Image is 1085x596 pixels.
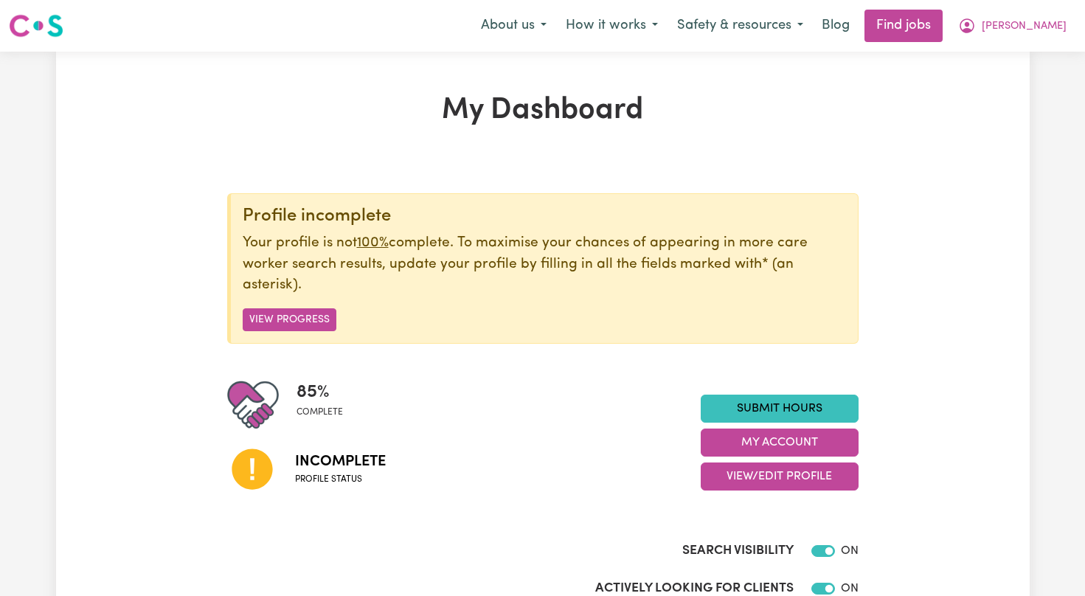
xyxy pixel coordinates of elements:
span: complete [297,406,343,419]
button: About us [471,10,556,41]
button: View/Edit Profile [701,462,859,491]
a: Careseekers logo [9,9,63,43]
button: View Progress [243,308,336,331]
h1: My Dashboard [227,93,859,128]
a: Find jobs [864,10,943,42]
a: Submit Hours [701,395,859,423]
img: Careseekers logo [9,13,63,39]
span: [PERSON_NAME] [982,18,1067,35]
span: ON [841,545,859,557]
button: My Account [949,10,1076,41]
button: Safety & resources [668,10,813,41]
span: 85 % [297,379,343,406]
label: Search Visibility [682,541,794,561]
div: Profile incomplete [243,206,846,227]
p: Your profile is not complete. To maximise your chances of appearing in more care worker search re... [243,233,846,297]
button: My Account [701,429,859,457]
u: 100% [357,236,389,250]
button: How it works [556,10,668,41]
span: ON [841,583,859,595]
a: Blog [813,10,859,42]
span: Incomplete [295,451,386,473]
span: Profile status [295,473,386,486]
div: Profile completeness: 85% [297,379,355,431]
